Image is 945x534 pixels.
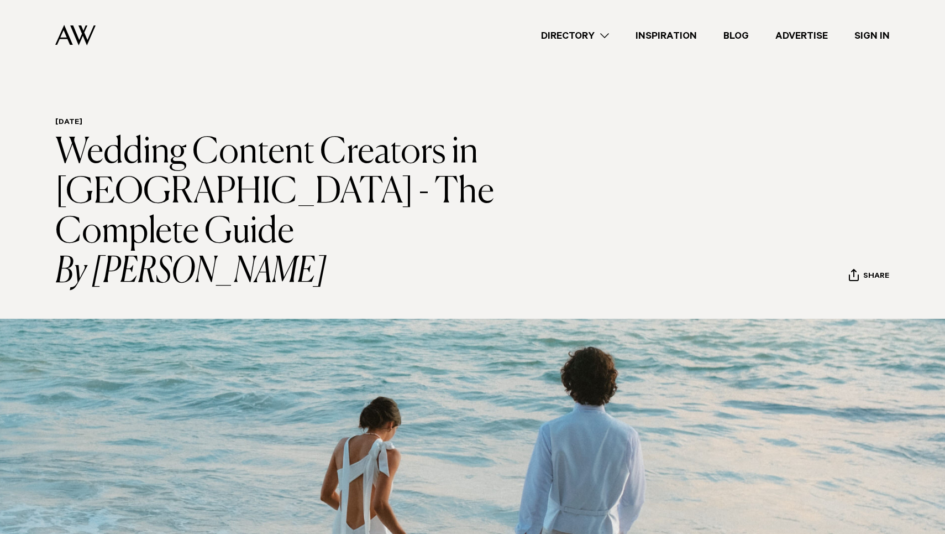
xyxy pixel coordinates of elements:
a: Blog [710,28,762,43]
button: Share [848,268,890,285]
a: Sign In [841,28,903,43]
a: Directory [528,28,622,43]
h1: Wedding Content Creators in [GEOGRAPHIC_DATA] - The Complete Guide [55,133,566,292]
a: Inspiration [622,28,710,43]
span: Share [863,272,889,282]
i: By [PERSON_NAME] [55,252,566,292]
h6: [DATE] [55,118,566,128]
img: Auckland Weddings Logo [55,25,96,45]
a: Advertise [762,28,841,43]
